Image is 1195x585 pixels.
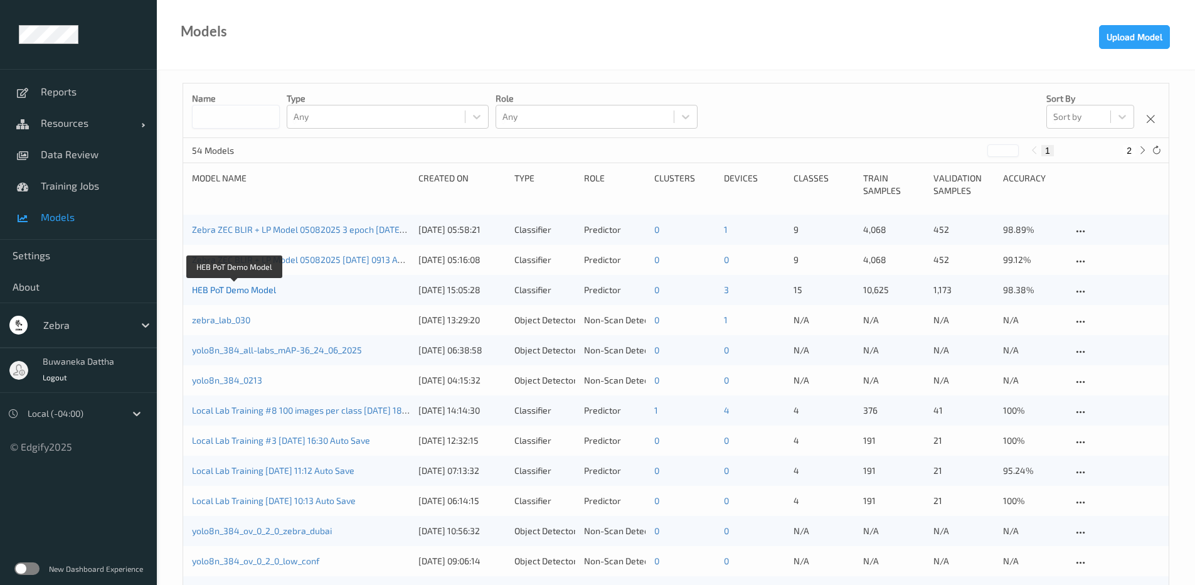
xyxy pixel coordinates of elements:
[514,223,575,236] div: Classifier
[584,404,645,417] div: Predictor
[1003,374,1064,387] p: N/A
[863,314,924,326] p: N/A
[794,344,854,357] p: N/A
[724,405,730,416] a: 4
[654,375,659,385] a: 0
[933,404,994,417] p: 41
[794,254,854,266] p: 9
[863,254,924,266] p: 4,068
[724,555,729,566] a: 0
[496,92,698,105] p: Role
[418,495,506,507] div: [DATE] 06:14:15
[584,254,645,266] div: Predictor
[724,224,728,235] a: 1
[794,314,854,326] p: N/A
[192,435,370,446] a: Local Lab Training #3 [DATE] 16:30 Auto Save
[1003,314,1064,326] p: N/A
[514,314,575,326] div: Object Detector
[724,172,785,197] div: devices
[192,172,410,197] div: Model Name
[418,404,506,417] div: [DATE] 14:14:30
[724,465,729,476] a: 0
[192,284,276,295] a: HEB PoT Demo Model
[863,172,924,197] div: Train Samples
[514,404,575,417] div: Classifier
[1003,464,1064,477] p: 95.24%
[1003,555,1064,567] p: N/A
[584,555,645,567] div: Non-Scan Detector
[1003,254,1064,266] p: 99.12%
[1003,344,1064,357] p: N/A
[933,284,994,296] p: 1,173
[192,314,250,325] a: zebra_lab_030
[192,465,354,476] a: Local Lab Training [DATE] 11:12 Auto Save
[863,464,924,477] p: 191
[584,344,645,357] div: Non-Scan Detector
[418,284,506,296] div: [DATE] 15:05:28
[584,525,645,537] div: Non-Scan Detector
[794,525,854,537] p: N/A
[192,375,262,385] a: yolo8n_384_0213
[794,464,854,477] p: 4
[418,464,506,477] div: [DATE] 07:13:32
[1099,25,1170,49] button: Upload Model
[863,434,924,447] p: 191
[933,314,994,326] p: N/A
[933,254,994,266] p: 452
[794,434,854,447] p: 4
[794,284,854,296] p: 15
[1003,223,1064,236] p: 98.89%
[514,254,575,266] div: Classifier
[654,555,659,566] a: 0
[933,555,994,567] p: N/A
[863,525,924,537] p: N/A
[863,284,924,296] p: 10,625
[418,254,506,266] div: [DATE] 05:16:08
[418,555,506,567] div: [DATE] 09:06:14
[863,344,924,357] p: N/A
[933,464,994,477] p: 21
[418,344,506,357] div: [DATE] 06:38:58
[794,495,854,507] p: 4
[584,314,645,326] div: Non-Scan Detector
[1046,92,1134,105] p: Sort by
[933,434,994,447] p: 21
[418,172,506,197] div: Created On
[724,284,729,295] a: 3
[514,464,575,477] div: Classifier
[514,495,575,507] div: Classifier
[654,495,659,506] a: 0
[794,555,854,567] p: N/A
[192,405,454,416] a: Local Lab Training #8 100 images per class [DATE] 18:11 Auto Save
[933,344,994,357] p: N/A
[724,435,729,446] a: 0
[933,223,994,236] p: 452
[654,405,658,416] a: 1
[514,344,575,357] div: Object Detector
[1003,172,1064,197] div: Accuracy
[724,495,729,506] a: 0
[192,92,280,105] p: Name
[863,374,924,387] p: N/A
[724,345,729,355] a: 0
[584,495,645,507] div: Predictor
[654,465,659,476] a: 0
[933,374,994,387] p: N/A
[863,404,924,417] p: 376
[514,172,575,197] div: Type
[514,555,575,567] div: Object Detector
[654,345,659,355] a: 0
[654,314,659,325] a: 0
[418,434,506,447] div: [DATE] 12:32:15
[724,314,728,325] a: 1
[654,254,659,265] a: 0
[584,374,645,387] div: Non-Scan Detector
[418,314,506,326] div: [DATE] 13:29:20
[584,223,645,236] div: Predictor
[724,525,729,536] a: 0
[654,284,659,295] a: 0
[794,172,854,197] div: Classes
[933,525,994,537] p: N/A
[192,555,319,566] a: yolo8n_384_ov_0_2_0_low_conf
[863,555,924,567] p: N/A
